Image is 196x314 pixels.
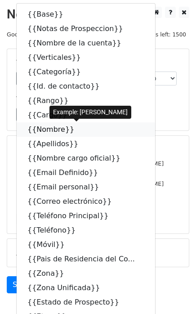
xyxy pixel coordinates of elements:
[151,271,196,314] iframe: Chat Widget
[122,30,189,40] span: Daily emails left: 1500
[17,151,155,166] a: {{Nombre cargo oficial}}
[17,79,155,94] a: {{Id. de contacto}}
[17,223,155,238] a: {{Teléfono}}
[17,22,155,36] a: {{Notas de Prospeccion}}
[17,238,155,252] a: {{Móvil}}
[17,180,155,194] a: {{Email personal}}
[17,36,155,50] a: {{Nombre de la cuenta}}
[7,7,189,22] h2: New Campaign
[17,50,155,65] a: {{Verticales}}
[122,31,189,38] a: Daily emails left: 1500
[17,65,155,79] a: {{Categoría}}
[17,7,155,22] a: {{Base}}
[17,209,155,223] a: {{Teléfono Principal}}
[17,137,155,151] a: {{Apellidos}}
[7,31,92,38] small: Google Sheet:
[17,266,155,281] a: {{Zona}}
[151,271,196,314] div: Widget de chat
[7,276,36,293] a: Send
[49,106,131,119] div: Example: [PERSON_NAME]
[17,281,155,295] a: {{Zona Unificada}}
[17,122,155,137] a: {{Nombre}}
[17,166,155,180] a: {{Email Definido}}
[17,194,155,209] a: {{Correo electrónico}}
[17,252,155,266] a: {{Pais de Residencia del Co...
[17,94,155,108] a: {{Rango}}
[17,108,155,122] a: {{Cargo}}
[17,295,155,310] a: {{Estado de Prospecto}}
